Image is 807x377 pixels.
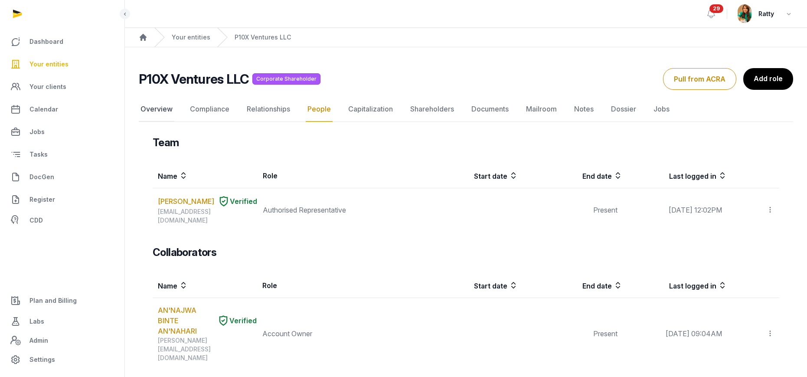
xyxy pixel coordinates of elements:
[257,273,414,298] th: Role
[7,121,118,142] a: Jobs
[7,167,118,187] a: DocGen
[139,97,174,122] a: Overview
[139,97,793,122] nav: Tabs
[7,311,118,332] a: Labs
[7,31,118,52] a: Dashboard
[29,215,43,226] span: CDD
[29,354,55,365] span: Settings
[29,36,63,47] span: Dashboard
[235,33,291,42] a: P10X Ventures LLC
[29,127,45,137] span: Jobs
[593,206,618,214] span: Present
[258,164,414,188] th: Role
[572,97,595,122] a: Notes
[158,196,214,207] a: [PERSON_NAME]
[652,97,671,122] a: Jobs
[245,97,292,122] a: Relationships
[709,4,723,13] span: 29
[29,59,69,69] span: Your entities
[257,298,414,370] td: Account Owner
[758,9,774,19] span: Ratty
[623,164,727,188] th: Last logged in
[306,97,333,122] a: People
[172,33,210,42] a: Your entities
[518,273,623,298] th: End date
[153,136,179,150] h3: Team
[29,295,77,306] span: Plan and Billing
[158,336,257,362] div: [PERSON_NAME][EMAIL_ADDRESS][DOMAIN_NAME]
[125,28,807,47] nav: Breadcrumb
[7,54,118,75] a: Your entities
[29,316,44,327] span: Labs
[153,246,216,259] h3: Collaborators
[518,164,623,188] th: End date
[153,273,257,298] th: Name
[29,172,54,182] span: DocGen
[158,305,214,336] a: AN'NAJWA BINTE AN'NAHARI
[738,4,751,23] img: avatar
[7,349,118,370] a: Settings
[258,188,414,232] td: Authorised Representative
[229,315,257,326] span: Verified
[408,97,456,122] a: Shareholders
[7,76,118,97] a: Your clients
[188,97,231,122] a: Compliance
[252,73,320,85] span: Corporate Shareholder
[669,206,722,214] span: [DATE] 12:02PM
[29,335,48,346] span: Admin
[29,82,66,92] span: Your clients
[663,68,736,90] button: Pull from ACRA
[7,189,118,210] a: Register
[7,144,118,165] a: Tasks
[7,212,118,229] a: CDD
[29,149,48,160] span: Tasks
[158,207,257,225] div: [EMAIL_ADDRESS][DOMAIN_NAME]
[666,329,722,338] span: [DATE] 09:04AM
[153,164,258,188] th: Name
[230,196,257,207] span: Verified
[7,290,118,311] a: Plan and Billing
[29,194,55,205] span: Register
[139,71,249,87] h2: P10X Ventures LLC
[593,329,618,338] span: Present
[414,164,519,188] th: Start date
[524,97,559,122] a: Mailroom
[7,99,118,120] a: Calendar
[414,273,518,298] th: Start date
[609,97,638,122] a: Dossier
[743,68,793,90] a: Add role
[470,97,510,122] a: Documents
[29,104,58,115] span: Calendar
[346,97,395,122] a: Capitalization
[623,273,727,298] th: Last logged in
[7,332,118,349] a: Admin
